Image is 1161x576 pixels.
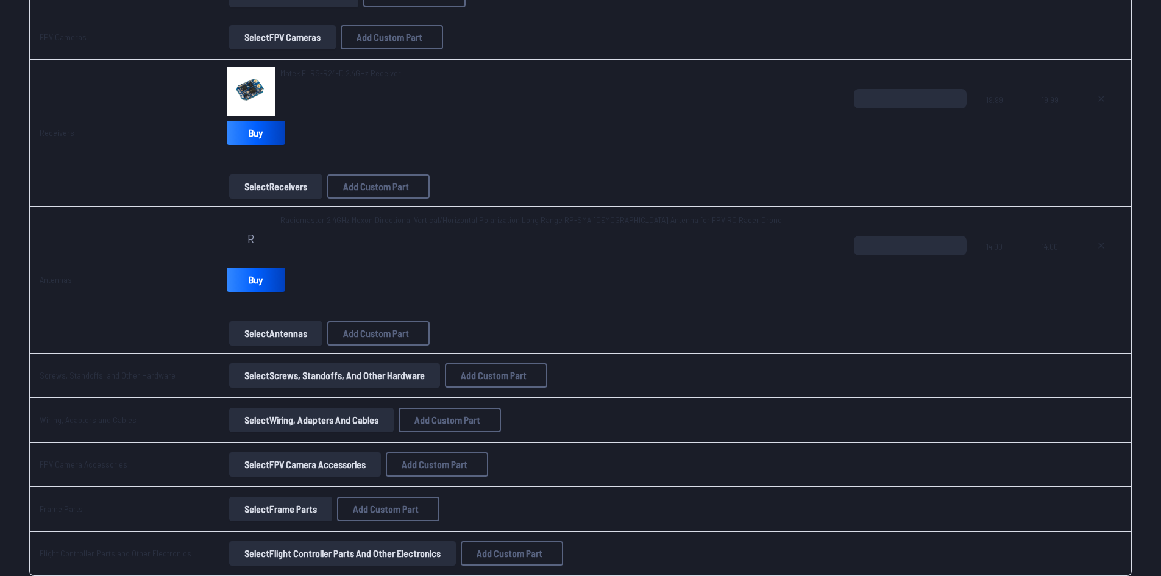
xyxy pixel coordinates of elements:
button: Add Custom Part [327,174,430,199]
a: Frame Parts [40,503,83,514]
button: Add Custom Part [461,541,563,566]
a: Antennas [40,274,72,285]
img: image [227,67,275,116]
span: Add Custom Part [402,460,467,469]
a: SelectFPV Cameras [227,25,338,49]
button: Add Custom Part [445,363,547,388]
a: Flight Controller Parts and Other Electronics [40,548,191,558]
span: Add Custom Part [343,329,409,338]
a: SelectFrame Parts [227,497,335,521]
span: R [247,232,254,244]
span: Add Custom Part [353,504,419,514]
a: SelectFPV Camera Accessories [227,452,383,477]
button: SelectFlight Controller Parts and Other Electronics [229,541,456,566]
a: SelectScrews, Standoffs, and Other Hardware [227,363,442,388]
a: SelectReceivers [227,174,325,199]
button: SelectScrews, Standoffs, and Other Hardware [229,363,440,388]
button: SelectFrame Parts [229,497,332,521]
span: 14.00 [1042,236,1067,294]
span: Add Custom Part [357,32,422,42]
span: 14.00 [986,236,1023,294]
span: Add Custom Part [477,549,542,558]
button: Add Custom Part [337,497,439,521]
button: Add Custom Part [386,452,488,477]
a: Buy [227,268,285,292]
button: SelectFPV Cameras [229,25,336,49]
a: Wiring, Adapters and Cables [40,414,137,425]
a: Screws, Standoffs, and Other Hardware [40,370,176,380]
span: 19.99 [1042,89,1067,148]
a: Receivers [40,127,74,138]
button: Add Custom Part [341,25,443,49]
span: Add Custom Part [343,182,409,191]
button: Add Custom Part [399,408,501,432]
button: SelectReceivers [229,174,322,199]
a: SelectWiring, Adapters and Cables [227,408,396,432]
a: Matek ELRS-R24-D 2.4GHz Receiver [280,67,401,79]
button: SelectWiring, Adapters and Cables [229,408,394,432]
a: FPV Cameras [40,32,87,42]
span: Radiomaster 2.4GHz Moxon Directional Vertical/Horizontal Polarization Long Range RP-SMA [DEMOGRAP... [280,214,782,226]
a: Buy [227,121,285,145]
a: FPV Camera Accessories [40,459,127,469]
span: 19.99 [986,89,1023,148]
span: Add Custom Part [461,371,527,380]
span: Add Custom Part [414,415,480,425]
a: SelectFlight Controller Parts and Other Electronics [227,541,458,566]
span: Matek ELRS-R24-D 2.4GHz Receiver [280,68,401,78]
button: SelectAntennas [229,321,322,346]
a: SelectAntennas [227,321,325,346]
button: SelectFPV Camera Accessories [229,452,381,477]
button: Add Custom Part [327,321,430,346]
